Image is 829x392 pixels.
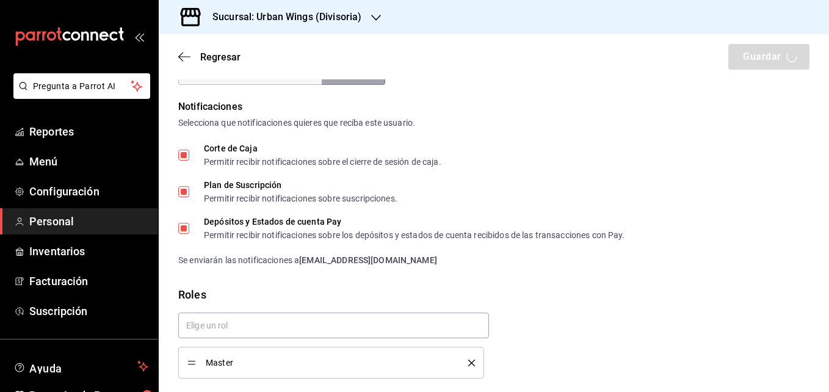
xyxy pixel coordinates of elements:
[29,273,148,289] span: Facturación
[178,313,489,338] input: Elige un rol
[178,254,809,267] div: Se enviarán las notificaciones a
[204,158,441,166] div: Permitir recibir notificaciones sobre el cierre de sesión de caja.
[29,303,148,319] span: Suscripción
[178,51,241,63] button: Regresar
[29,213,148,230] span: Personal
[29,359,132,374] span: Ayuda
[178,286,809,303] div: Roles
[206,358,450,367] span: Master
[29,243,148,260] span: Inventarios
[134,32,144,42] button: open_drawer_menu
[204,231,625,239] div: Permitir recibir notificaciones sobre los depósitos y estados de cuenta recibidos de las transacc...
[203,10,361,24] h3: Sucursal: Urban Wings (Divisoria)
[204,217,625,226] div: Depósitos y Estados de cuenta Pay
[29,153,148,170] span: Menú
[178,117,809,129] div: Selecciona que notificaciones quieres que reciba este usuario.
[13,73,150,99] button: Pregunta a Parrot AI
[29,123,148,140] span: Reportes
[460,360,475,366] button: delete
[200,51,241,63] span: Regresar
[9,89,150,101] a: Pregunta a Parrot AI
[33,80,131,93] span: Pregunta a Parrot AI
[178,100,809,114] div: Notificaciones
[29,183,148,200] span: Configuración
[299,255,437,265] strong: [EMAIL_ADDRESS][DOMAIN_NAME]
[204,181,397,189] div: Plan de Suscripción
[204,194,397,203] div: Permitir recibir notificaciones sobre suscripciones.
[204,144,441,153] div: Corte de Caja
